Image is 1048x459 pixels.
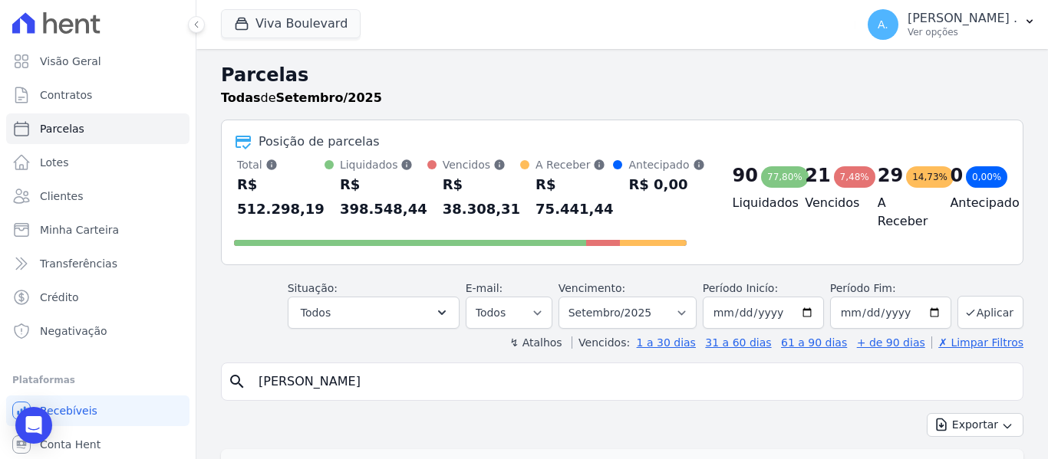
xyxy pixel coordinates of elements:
p: de [221,89,382,107]
div: Plataformas [12,371,183,389]
a: + de 90 dias [857,336,925,349]
span: Clientes [40,189,83,204]
label: ↯ Atalhos [509,336,562,349]
div: 14,73% [906,166,954,188]
span: Recebíveis [40,403,97,418]
div: 29 [878,163,903,188]
a: Visão Geral [6,46,189,77]
div: Antecipado [628,157,704,172]
span: Conta Hent [40,437,101,452]
h4: Antecipado [950,194,998,212]
span: Transferências [40,256,117,271]
span: A. [878,19,888,30]
a: 31 a 60 dias [705,336,771,349]
h2: Parcelas [221,61,1023,89]
strong: Setembro/2025 [276,90,382,105]
button: A. [PERSON_NAME] . Ver opções [855,3,1048,46]
button: Aplicar [957,296,1023,329]
div: 0 [950,163,963,188]
a: Parcelas [6,113,189,144]
a: Contratos [6,80,189,110]
div: 90 [733,163,758,188]
div: Total [237,157,325,172]
a: Transferências [6,248,189,279]
a: 61 a 90 dias [781,336,847,349]
span: Parcelas [40,121,84,136]
span: Todos [301,303,331,322]
span: Minha Carteira [40,222,119,238]
div: R$ 38.308,31 [443,172,520,221]
a: Minha Carteira [6,215,189,245]
button: Todos [288,297,460,329]
h4: A Receber [878,194,926,231]
a: ✗ Limpar Filtros [931,336,1023,349]
div: Open Intercom Messenger [15,407,52,444]
a: Lotes [6,147,189,178]
input: Buscar por nome do lote ou do cliente [249,366,1017,397]
span: Negativação [40,323,107,339]
label: E-mail: [466,282,503,294]
label: Período Inicío: [703,282,778,294]
i: search [228,372,246,391]
div: R$ 0,00 [628,172,704,197]
h4: Liquidados [733,194,781,212]
a: 1 a 30 dias [637,336,696,349]
strong: Todas [221,90,261,105]
a: Negativação [6,316,189,346]
label: Situação: [288,282,338,294]
label: Vencidos: [572,336,630,349]
p: [PERSON_NAME] . [908,11,1017,26]
span: Lotes [40,155,69,170]
a: Clientes [6,181,189,211]
div: A Receber [536,157,613,172]
div: 7,48% [834,166,875,188]
button: Exportar [927,413,1023,437]
h4: Vencidos [805,194,853,212]
span: Crédito [40,290,79,305]
div: R$ 75.441,44 [536,172,613,221]
div: Posição de parcelas [259,133,380,151]
a: Crédito [6,282,189,313]
div: R$ 398.548,44 [340,172,427,221]
div: 77,80% [761,166,809,188]
label: Vencimento: [559,282,625,294]
div: Vencidos [443,157,520,172]
span: Contratos [40,87,92,103]
a: Recebíveis [6,395,189,426]
button: Viva Boulevard [221,9,361,38]
div: 0,00% [966,166,1007,188]
p: Ver opções [908,26,1017,38]
div: 21 [805,163,830,188]
div: R$ 512.298,19 [237,172,325,221]
div: Liquidados [340,157,427,172]
label: Período Fim: [830,280,951,297]
span: Visão Geral [40,54,101,69]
